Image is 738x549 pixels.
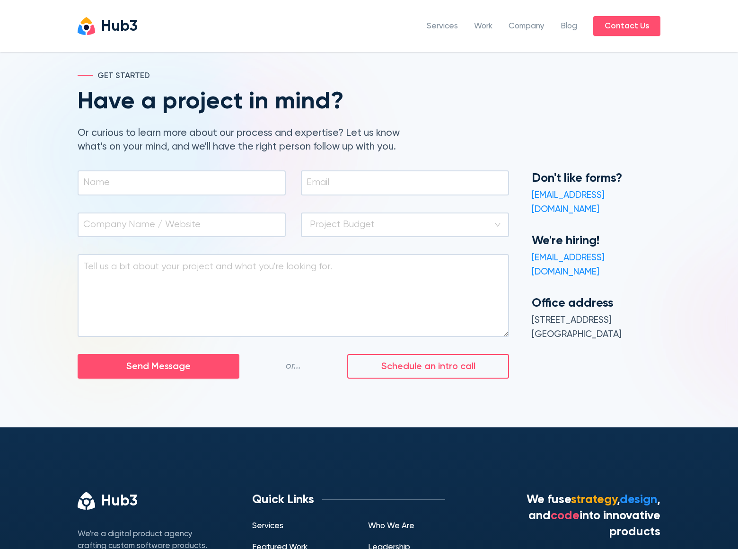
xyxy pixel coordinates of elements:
[476,492,660,540] h4: We fuse , , and into innovative products
[83,218,277,231] input: Company Name / Website
[307,176,501,189] input: Email
[532,233,660,249] h4: We're hiring!
[83,176,277,189] input: Name
[509,20,545,33] a: Company
[368,522,414,530] a: Who We Are
[532,316,622,339] span: [STREET_ADDRESS] [GEOGRAPHIC_DATA]
[551,510,580,522] span: code
[561,20,577,33] a: Blog
[474,20,492,33] a: Work
[78,126,415,155] div: Or curious to learn more about our process and expertise? Let us know what's on your mind, and we...
[78,90,415,114] h1: Have a project in mind?
[532,170,660,186] h4: Don't like forms?
[252,522,283,530] a: Services
[571,494,617,506] span: strategy
[347,354,509,379] button: Schedule an intro call
[620,494,657,506] span: design
[532,295,660,311] h4: Office address
[532,191,605,214] a: [EMAIL_ADDRESS][DOMAIN_NAME]
[286,359,301,373] span: or...
[101,494,138,509] div: Hub3
[605,20,649,33] span: Contact Us
[427,20,458,33] a: Services
[593,16,660,36] a: Contact Us
[78,354,239,379] button: Send Message
[252,492,314,508] h4: Quick Links
[97,70,150,82] span: Get started
[78,492,138,509] a: Hub3
[126,359,191,374] span: Send Message
[381,359,475,374] span: Schedule an intro call
[78,17,138,35] a: Hub3
[101,19,138,35] div: Hub3
[532,253,605,276] a: [EMAIL_ADDRESS][DOMAIN_NAME]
